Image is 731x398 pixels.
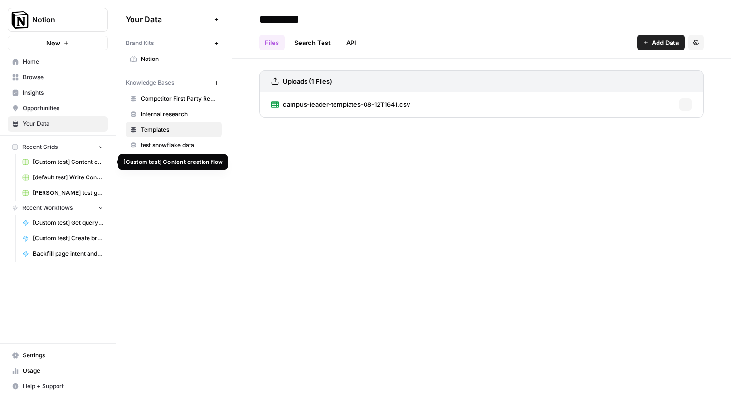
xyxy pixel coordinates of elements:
[283,100,410,109] span: campus-leader-templates-08-12T1641.csv
[8,54,108,70] a: Home
[32,15,91,25] span: Notion
[8,36,108,50] button: New
[259,35,285,50] a: Files
[33,173,103,182] span: [default test] Write Content Briefs
[46,38,60,48] span: New
[141,110,218,118] span: Internal research
[8,85,108,101] a: Insights
[18,215,108,231] a: [Custom test] Get query fanout from topic
[126,91,222,106] a: Competitor First Party Research
[33,234,103,243] span: [Custom test] Create briefs from query inputs
[23,73,103,82] span: Browse
[8,363,108,379] a: Usage
[23,367,103,375] span: Usage
[8,70,108,85] a: Browse
[23,104,103,113] span: Opportunities
[652,38,679,47] span: Add Data
[289,35,336,50] a: Search Test
[141,141,218,149] span: test snowflake data
[141,55,218,63] span: Notion
[33,250,103,258] span: Backfill page intent and keywords
[33,189,103,197] span: [PERSON_NAME] test grid
[33,158,103,166] span: [Custom test] Content creation flow
[18,170,108,185] a: [default test] Write Content Briefs
[126,137,222,153] a: test snowflake data
[33,219,103,227] span: [Custom test] Get query fanout from topic
[11,11,29,29] img: Notion Logo
[23,351,103,360] span: Settings
[271,71,332,92] a: Uploads (1 Files)
[23,58,103,66] span: Home
[18,185,108,201] a: [PERSON_NAME] test grid
[126,39,154,47] span: Brand Kits
[23,119,103,128] span: Your Data
[126,14,210,25] span: Your Data
[8,101,108,116] a: Opportunities
[141,94,218,103] span: Competitor First Party Research
[141,125,218,134] span: Templates
[8,116,108,132] a: Your Data
[126,122,222,137] a: Templates
[283,76,332,86] h3: Uploads (1 Files)
[22,143,58,151] span: Recent Grids
[271,92,410,117] a: campus-leader-templates-08-12T1641.csv
[18,231,108,246] a: [Custom test] Create briefs from query inputs
[8,140,108,154] button: Recent Grids
[637,35,685,50] button: Add Data
[8,8,108,32] button: Workspace: Notion
[123,158,222,166] div: [Custom test] Content creation flow
[8,201,108,215] button: Recent Workflows
[126,51,222,67] a: Notion
[8,379,108,394] button: Help + Support
[22,204,73,212] span: Recent Workflows
[126,78,174,87] span: Knowledge Bases
[18,154,108,170] a: [Custom test] Content creation flow
[23,88,103,97] span: Insights
[126,106,222,122] a: Internal research
[340,35,362,50] a: API
[8,348,108,363] a: Settings
[18,246,108,262] a: Backfill page intent and keywords
[23,382,103,391] span: Help + Support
